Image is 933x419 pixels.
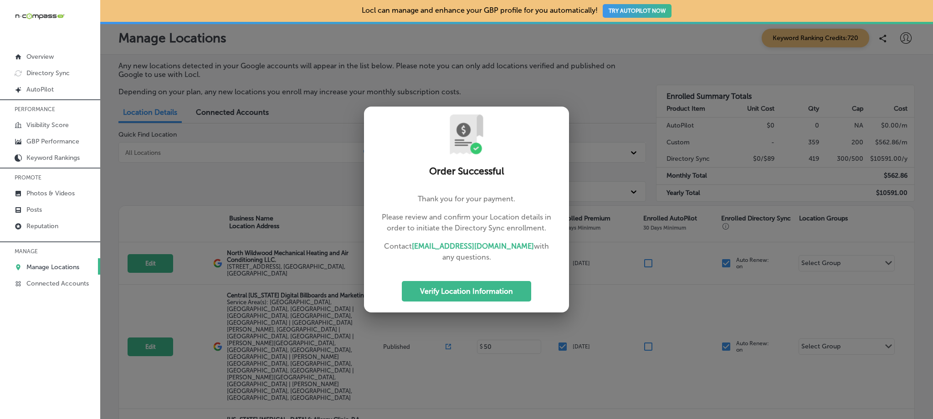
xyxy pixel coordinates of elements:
button: TRY AUTOPILOT NOW [603,4,672,18]
p: Posts [26,206,42,214]
p: GBP Performance [26,138,79,145]
img: UryPoqUmSj4VC2ZdTn7sJzIzWBea8n9D3djSW0VNpAAAAABJRU5ErkJggg== [446,114,487,155]
p: Reputation [26,222,58,230]
p: Manage Locations [26,263,79,271]
p: AutoPilot [26,86,54,93]
a: [EMAIL_ADDRESS][DOMAIN_NAME] [412,242,534,250]
p: Please review and confirm your Location details in order to initiate the Directory Sync enrollment. [379,212,554,234]
p: Photos & Videos [26,189,75,197]
button: Verify Location Information [402,281,531,301]
p: Contact with any questions. [379,241,554,263]
p: Keyword Rankings [26,154,80,162]
img: 660ab0bf-5cc7-4cb8-ba1c-48b5ae0f18e60NCTV_CLogo_TV_Black_-500x88.png [15,12,65,20]
p: Directory Sync [26,69,70,77]
p: Visibility Score [26,121,69,129]
h2: Order Successful [375,166,558,177]
p: Thank you for your payment. [379,194,554,204]
p: Overview [26,53,54,61]
p: Connected Accounts [26,280,89,287]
